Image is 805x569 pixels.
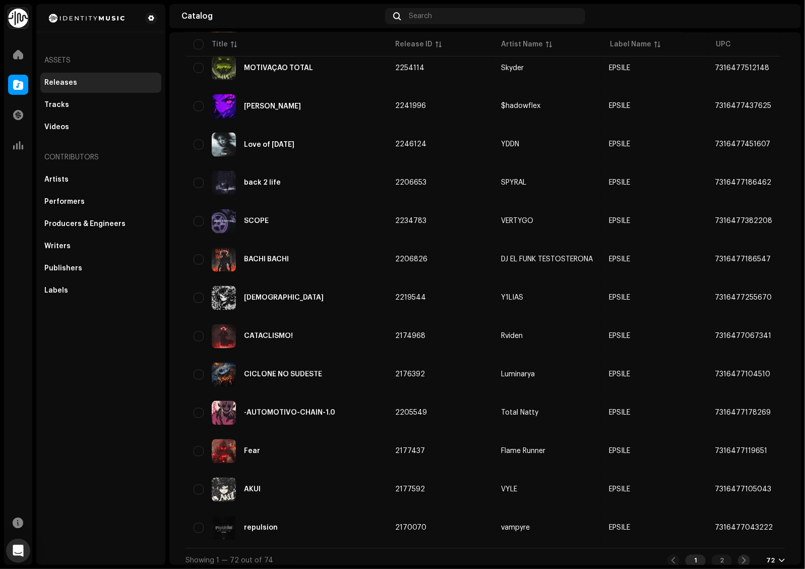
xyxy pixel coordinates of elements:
[686,555,706,567] div: 1
[40,145,161,169] re-a-nav-header: Contributors
[395,410,427,417] span: 2205549
[610,39,651,49] div: Label Name
[40,258,161,278] re-m-nav-item: Publishers
[501,371,535,378] div: Luminarya
[715,486,771,493] span: 7316477105043
[609,218,630,225] span: EPSILE
[715,103,771,110] span: 7316477437625
[244,180,281,187] div: back 2 life
[409,12,432,20] span: Search
[501,218,593,225] span: VERTYGO
[501,295,523,302] div: Y1LIAS
[244,218,269,225] div: SCOPE
[712,555,732,567] div: 2
[715,333,771,340] span: 7316477067341
[395,333,425,340] span: 2174968
[212,516,236,540] img: ed4c27b9-78af-4989-b5d6-abb5b6a1e83b
[395,525,426,532] span: 2170070
[44,12,129,24] img: 2d8271db-5505-4223-b535-acbbe3973654
[715,180,771,187] span: 7316477186462
[395,486,425,493] span: 2177592
[501,103,540,110] div: $hadowflex
[44,242,71,250] div: Writers
[44,220,126,228] div: Producers & Engineers
[44,176,69,184] div: Artists
[212,94,236,119] img: 8efa9247-7d11-4fe5-98bb-0f4f53435e54
[212,209,236,234] img: 0b4dc371-bc0d-4902-aed5-f7e8b6392b57
[212,39,228,49] div: Title
[8,8,28,28] img: 0f74c21f-6d1c-4dbc-9196-dbddad53419e
[715,410,771,417] span: 7316477178269
[501,141,519,148] div: YDDN
[212,248,236,272] img: 14b4db5f-ef1c-481a-b339-443d17e9ae89
[766,557,775,565] div: 72
[44,264,82,272] div: Publishers
[40,117,161,137] re-m-nav-item: Videos
[212,133,236,157] img: 2c5b4e07-2f43-4b6b-a884-ce8904aa2adb
[501,525,593,532] span: vampyre
[40,169,161,190] re-m-nav-item: Artists
[40,192,161,212] re-m-nav-item: Performers
[244,141,294,148] div: Love of Yesterday
[501,525,530,532] div: vampyre
[609,333,630,340] span: EPSILE
[212,324,236,349] img: ddcaa1b5-2792-4ffb-b115-7c342c8c54ce
[715,141,770,148] span: 7316477451607
[40,73,161,93] re-m-nav-item: Releases
[501,180,593,187] span: SPYRAL
[715,218,772,225] span: 7316477382208
[609,486,630,493] span: EPSILE
[501,218,533,225] div: VERTYGO
[244,65,313,72] div: MOTIVAÇÃO TOTAL
[395,180,426,187] span: 2206653
[244,256,289,263] div: BACHI BACHI
[501,103,593,110] span: $hadowflex
[212,171,236,195] img: e342e8b1-fa2c-4ce8-9ff2-44c80c110df1
[609,65,630,72] span: EPSILE
[395,65,424,72] span: 2254114
[185,557,273,564] span: Showing 1 — 72 out of 74
[244,103,301,110] div: ASEMBRA YUPPI
[501,371,593,378] span: Luminarya
[501,333,523,340] div: Rviden
[212,478,236,502] img: f8029d18-4014-4f46-9e60-f35e07bef108
[609,295,630,302] span: EPSILE
[395,295,426,302] span: 2219544
[212,56,236,80] img: b4e29d9d-2f6c-4ba1-b5cf-068b484421cf
[501,295,593,302] span: Y1LIAS
[715,371,770,378] span: 7316477104510
[44,101,69,109] div: Tracks
[501,486,593,493] span: VYLE
[395,39,432,49] div: Release ID
[501,448,593,455] span: Flame Runner
[715,256,771,263] span: 7316477186547
[40,280,161,301] re-m-nav-item: Labels
[501,65,593,72] span: Skyder
[501,180,526,187] div: SPYRAL
[212,286,236,310] img: efd86b6e-5def-44da-844b-63f3610fb996
[244,486,261,493] div: AKUI
[44,287,68,295] div: Labels
[244,410,335,417] div: -AUTOMOTIVO-CHAIN-1.0
[244,371,322,378] div: CICLONE NO SUDESTE
[501,141,593,148] span: YDDN
[6,539,30,563] div: Open Intercom Messenger
[395,218,426,225] span: 2234783
[715,448,767,455] span: 7316477119651
[395,371,425,378] span: 2176392
[773,8,789,24] img: 7634199c-887e-4490-b6aa-987d75db7def
[395,141,426,148] span: 2246124
[609,141,630,148] span: EPSILE
[609,103,630,110] span: EPSILE
[501,39,543,49] div: Artist Name
[40,95,161,115] re-m-nav-item: Tracks
[212,363,236,387] img: 47b413a0-cc0c-45c7-8655-e5ba94457cef
[395,103,426,110] span: 2241996
[244,333,293,340] div: CATACLISMO!
[40,48,161,73] re-a-nav-header: Assets
[212,401,236,425] img: 24e31e93-eb36-4a2f-b149-85a43dea6a75
[40,236,161,256] re-m-nav-item: Writers
[212,439,236,464] img: d6fc811b-3f2a-43cb-9774-2c636faed70a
